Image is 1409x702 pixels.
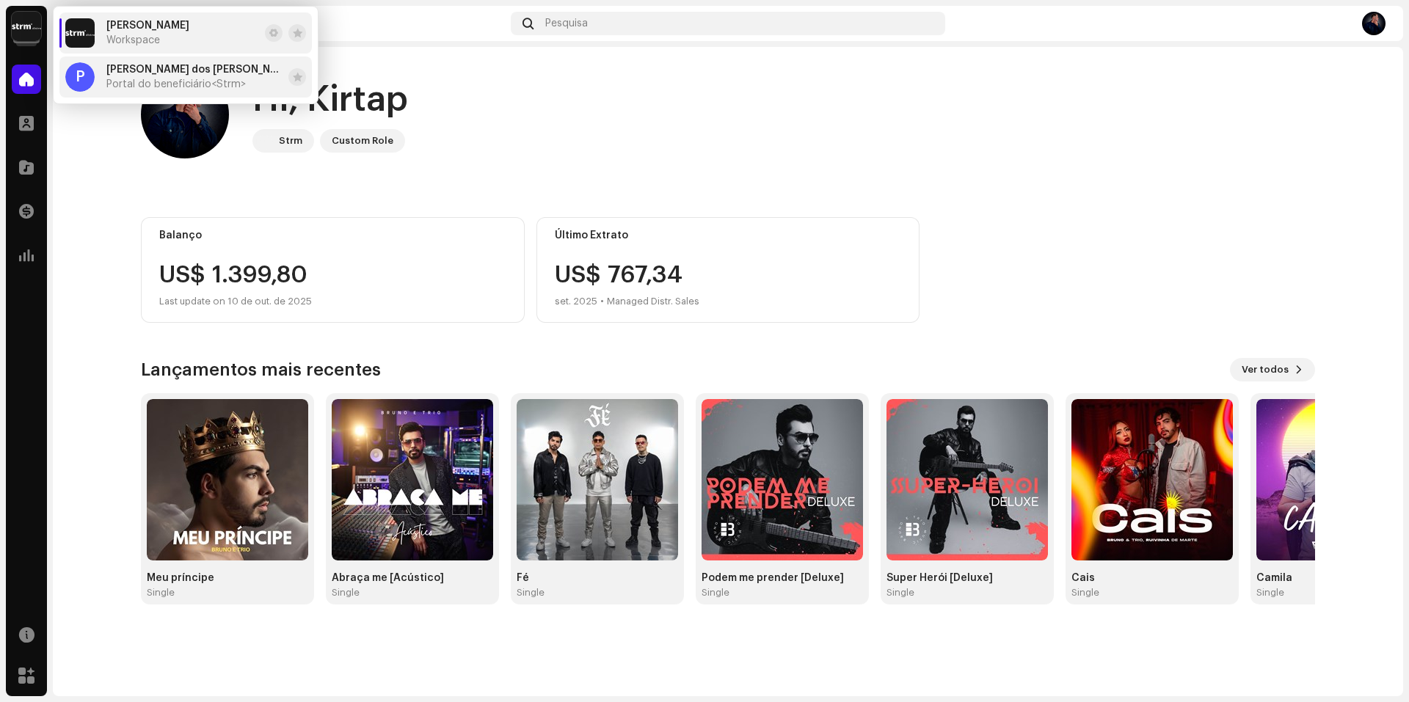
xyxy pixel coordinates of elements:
div: • [600,293,604,310]
img: 408b884b-546b-4518-8448-1008f9c76b02 [255,132,273,150]
img: 4780089d-d1bc-462c-aae6-dedd32276044 [141,70,229,158]
div: set. 2025 [555,293,597,310]
div: Single [147,587,175,599]
div: Hi, Kirtap [252,76,408,123]
div: Single [332,587,360,599]
img: 04978e51-f805-4e81-863f-cebaf0ee9e8f [147,399,308,560]
span: Pesquisa [545,18,588,29]
img: 5e98773e-4753-41da-8824-37d02ef4fb93 [1071,399,1233,560]
span: <Strm> [211,79,246,89]
img: 4780089d-d1bc-462c-aae6-dedd32276044 [1362,12,1386,35]
div: Strm [279,132,302,150]
span: Patrick César Moreira dos Reis [106,64,283,76]
img: a5e32f43-1a03-4789-8e1d-a3e63fb3de67 [332,399,493,560]
h3: Lançamentos mais recentes [141,358,381,381]
div: Custom Role [332,132,393,150]
div: Podem me prender [Deluxe] [702,572,863,584]
div: Single [1256,587,1284,599]
img: 7eaa3634-20a5-4192-aa1d-af2f317ff896 [702,399,863,560]
img: d0fde11e-f65b-4c00-93b8-2081398370ea [517,399,678,560]
div: Single [702,587,729,599]
div: Single [1071,587,1099,599]
div: P [65,62,95,92]
div: Abraça me [Acústico] [332,572,493,584]
div: Super Herói [Deluxe] [886,572,1048,584]
img: 408b884b-546b-4518-8448-1008f9c76b02 [65,18,95,48]
span: Bruno [106,20,189,32]
div: Balanço [159,230,506,241]
div: Managed Distr. Sales [607,293,699,310]
button: Ver todos [1230,358,1315,381]
div: Single [886,587,914,599]
span: Workspace [106,34,160,46]
div: Fé [517,572,678,584]
div: Last update on 10 de out. de 2025 [159,293,506,310]
span: Portal do beneficiário <Strm> [106,78,246,90]
span: Ver todos [1242,355,1289,384]
re-o-card-value: Balanço [141,217,525,323]
img: f7f61c21-2d7b-411a-a0ff-c2cdeed3a111 [886,399,1048,560]
div: Cais [1071,572,1233,584]
div: Último Extrato [555,230,902,241]
div: Meu príncipe [147,572,308,584]
div: Single [517,587,545,599]
img: 408b884b-546b-4518-8448-1008f9c76b02 [12,12,41,41]
re-o-card-value: Último Extrato [536,217,920,323]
